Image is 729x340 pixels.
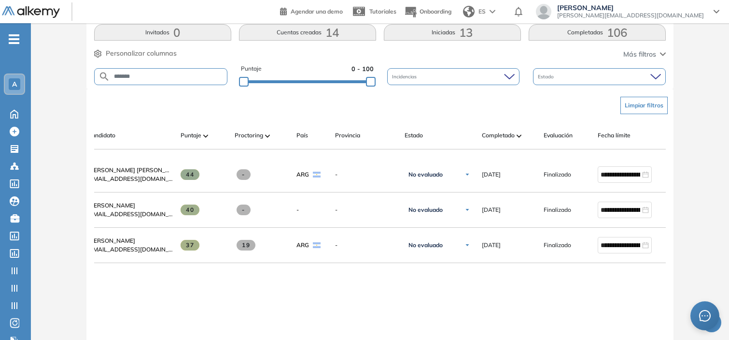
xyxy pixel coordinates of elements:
span: No evaluado [408,241,443,249]
span: Puntaje [241,64,262,74]
span: A [12,80,17,88]
span: ES [478,7,486,16]
span: Más filtros [623,49,656,59]
span: 44 [181,169,199,180]
span: [DATE] [482,170,501,179]
span: ARG [296,241,309,250]
span: - [237,169,251,180]
button: Invitados0 [94,24,231,41]
span: Finalizado [544,241,571,250]
span: ARG [296,170,309,179]
span: Tutoriales [369,8,396,15]
span: No evaluado [408,206,443,214]
img: Ícono de flecha [464,172,470,177]
span: Finalizado [544,206,571,214]
img: SEARCH_ALT [98,71,110,83]
span: Evaluación [544,131,573,140]
a: [PERSON_NAME] [PERSON_NAME] [88,166,173,175]
span: Finalizado [544,170,571,179]
span: - [296,206,299,214]
button: Más filtros [623,49,666,59]
span: Estado [538,73,556,80]
img: ARG [313,242,321,248]
span: No evaluado [408,171,443,178]
button: Onboarding [404,1,451,22]
span: Personalizar columnas [106,48,177,59]
img: [missing "en.ARROW_ALT" translation] [517,134,521,137]
span: [EMAIL_ADDRESS][DOMAIN_NAME] [88,245,173,254]
span: [EMAIL_ADDRESS][DOMAIN_NAME] [88,210,173,219]
span: [PERSON_NAME] [557,4,704,12]
button: Iniciadas13 [384,24,521,41]
span: Completado [482,131,515,140]
span: Puntaje [181,131,201,140]
span: Proctoring [235,131,263,140]
img: world [463,6,475,17]
span: Candidato [88,131,115,140]
span: [PERSON_NAME] [PERSON_NAME] [88,166,184,174]
span: 19 [237,240,255,251]
i: - [9,38,19,40]
span: [EMAIL_ADDRESS][DOMAIN_NAME] [88,175,173,183]
span: Estado [405,131,423,140]
span: Agendar una demo [291,8,343,15]
span: 0 - 100 [351,64,374,74]
button: Completadas106 [529,24,666,41]
a: [PERSON_NAME] [88,201,173,210]
span: País [296,131,308,140]
span: Incidencias [392,73,419,80]
span: [PERSON_NAME] [88,237,135,244]
span: - [237,205,251,215]
span: 37 [181,240,199,251]
span: [DATE] [482,206,501,214]
img: [missing "en.ARROW_ALT" translation] [265,134,270,137]
img: Ícono de flecha [464,242,470,248]
span: message [699,310,711,322]
span: - [335,206,397,214]
span: Fecha límite [598,131,631,140]
button: Personalizar columnas [94,48,177,59]
span: Provincia [335,131,360,140]
button: Limpiar filtros [620,97,668,114]
div: Incidencias [387,68,519,85]
span: - [335,241,397,250]
span: 40 [181,205,199,215]
img: ARG [313,172,321,177]
span: [PERSON_NAME][EMAIL_ADDRESS][DOMAIN_NAME] [557,12,704,19]
img: Logo [2,6,60,18]
span: - [335,170,397,179]
img: [missing "en.ARROW_ALT" translation] [203,134,208,137]
img: Ícono de flecha [464,207,470,213]
span: Onboarding [420,8,451,15]
span: [DATE] [482,241,501,250]
span: [PERSON_NAME] [88,202,135,209]
a: Agendar una demo [280,5,343,16]
a: [PERSON_NAME] [88,237,173,245]
div: Estado [533,68,665,85]
img: arrow [490,10,495,14]
button: Cuentas creadas14 [239,24,376,41]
